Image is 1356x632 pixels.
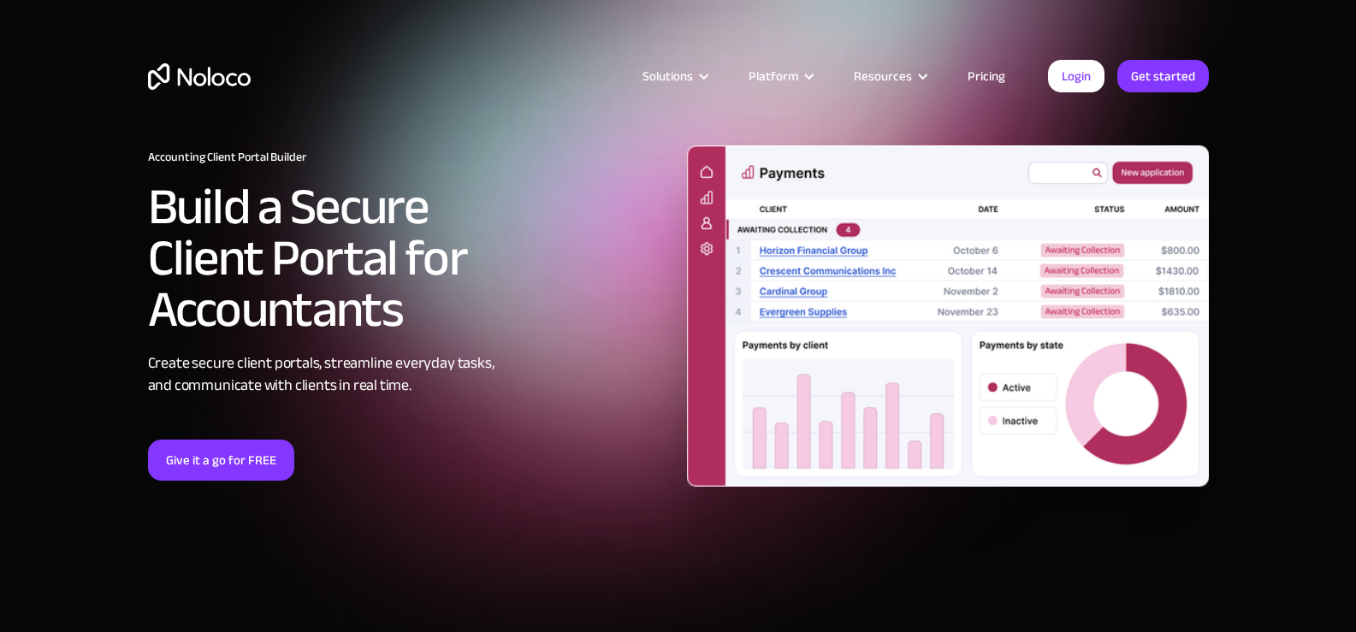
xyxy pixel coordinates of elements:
a: Get started [1117,60,1209,92]
div: Solutions [642,65,693,87]
a: Login [1048,60,1104,92]
a: home [148,63,251,90]
div: Solutions [621,65,727,87]
div: Resources [832,65,946,87]
div: Platform [749,65,798,87]
a: Give it a go for FREE [148,440,294,481]
div: Resources [854,65,912,87]
div: Platform [727,65,832,87]
a: Pricing [946,65,1027,87]
div: Create secure client portals, streamline everyday tasks, and communicate with clients in real time. [148,352,670,397]
h2: Build a Secure Client Portal for Accountants [148,181,670,335]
